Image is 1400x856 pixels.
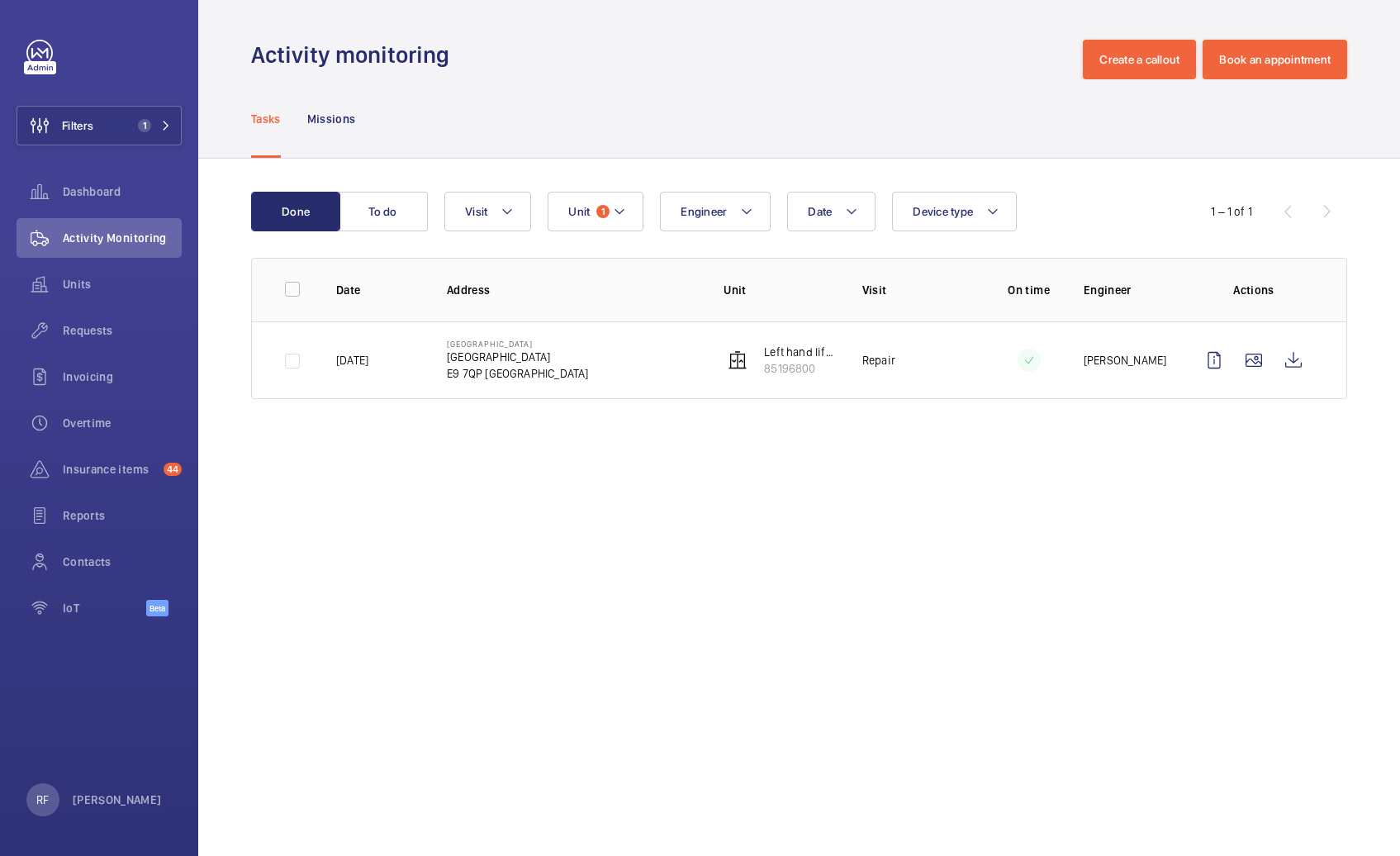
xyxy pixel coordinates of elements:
p: On time [1000,282,1057,298]
button: Unit1 [548,192,643,231]
span: Date [808,205,832,218]
span: Engineer [681,205,727,218]
p: Date [336,282,420,298]
button: Filters1 [17,106,182,145]
p: Missions [307,111,356,127]
p: 85196800 [764,360,836,377]
button: Device type [892,192,1017,231]
span: Activity Monitoring [63,230,182,246]
p: Unit [724,282,836,298]
span: Insurance items [63,461,157,478]
p: Left hand lift 1 [764,344,836,360]
span: 44 [164,463,182,476]
span: 1 [596,205,610,218]
p: [GEOGRAPHIC_DATA] [447,349,588,365]
img: elevator.svg [728,350,747,370]
p: [DATE] [336,352,368,369]
button: To do [339,192,428,231]
button: Engineer [660,192,771,231]
button: Done [251,192,340,231]
p: [PERSON_NAME] [1084,352,1166,369]
span: Filters [62,117,93,134]
span: Requests [63,322,182,339]
span: Overtime [63,415,182,431]
p: E9 7QP [GEOGRAPHIC_DATA] [447,365,588,382]
span: Units [63,276,182,292]
span: IoT [63,600,146,616]
p: [GEOGRAPHIC_DATA] [447,339,588,349]
span: Visit [465,205,487,218]
p: Tasks [251,111,281,127]
p: Repair [862,352,895,369]
h1: Activity monitoring [251,40,459,70]
button: Date [787,192,876,231]
p: Actions [1194,282,1313,298]
span: Unit [568,205,590,218]
button: Create a callout [1083,40,1196,79]
span: Dashboard [63,183,182,200]
p: Engineer [1084,282,1168,298]
span: Contacts [63,554,182,570]
div: 1 – 1 of 1 [1211,203,1252,220]
span: Device type [913,205,973,218]
p: Address [447,282,697,298]
span: Reports [63,507,182,524]
span: Beta [146,600,168,616]
span: 1 [138,119,151,132]
p: RF [36,792,49,808]
button: Book an appointment [1203,40,1347,79]
p: Visit [862,282,975,298]
button: Visit [444,192,531,231]
p: [PERSON_NAME] [73,792,162,808]
span: Invoicing [63,369,182,385]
